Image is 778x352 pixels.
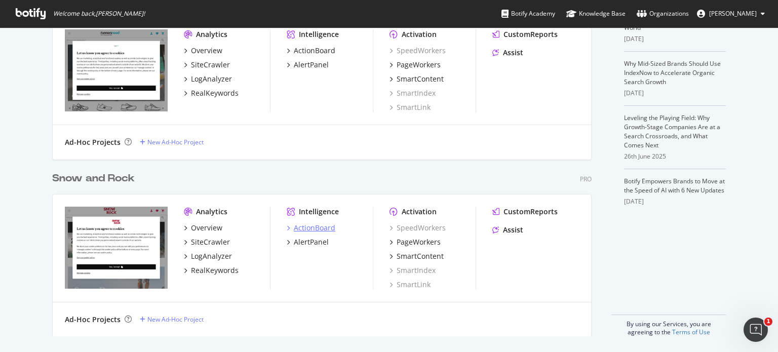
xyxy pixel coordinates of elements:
a: RealKeywords [184,88,239,98]
div: Activation [402,29,437,40]
div: SiteCrawler [191,237,230,247]
div: LogAnalyzer [191,251,232,261]
div: SmartContent [397,74,444,84]
div: Assist [503,48,523,58]
div: RealKeywords [191,265,239,276]
div: 26th June 2025 [624,152,726,161]
div: Knowledge Base [566,9,626,19]
a: Assist [492,48,523,58]
img: https://www.snowandrock.com/ [65,207,168,289]
a: SpeedWorkers [390,46,446,56]
a: Snow and Rock [52,171,139,186]
span: Rebecca Green [709,9,757,18]
a: Botify Empowers Brands to Move at the Speed of AI with 6 New Updates [624,177,725,194]
div: Analytics [196,207,227,217]
a: SpeedWorkers [390,223,446,233]
img: https://www.runnersneed.com/ [65,29,168,111]
a: Overview [184,46,222,56]
div: By using our Services, you are agreeing to the [611,315,726,336]
a: AI Is Your New Customer: How to Win the Visibility Battle in a ChatGPT World [624,5,726,32]
div: PageWorkers [397,60,441,70]
a: Why Mid-Sized Brands Should Use IndexNow to Accelerate Organic Search Growth [624,59,721,86]
a: SmartLink [390,280,431,290]
div: Overview [191,223,222,233]
div: Organizations [637,9,689,19]
a: AlertPanel [287,60,329,70]
iframe: Intercom live chat [744,318,768,342]
div: LogAnalyzer [191,74,232,84]
div: CustomReports [503,207,558,217]
div: [DATE] [624,197,726,206]
a: SmartIndex [390,88,436,98]
div: [DATE] [624,89,726,98]
a: SiteCrawler [184,237,230,247]
div: CustomReports [503,29,558,40]
a: ActionBoard [287,46,335,56]
a: Leveling the Playing Field: Why Growth-Stage Companies Are at a Search Crossroads, and What Comes... [624,113,720,149]
a: LogAnalyzer [184,251,232,261]
a: SmartIndex [390,265,436,276]
div: AlertPanel [294,237,329,247]
a: CustomReports [492,207,558,217]
div: New Ad-Hoc Project [147,138,204,146]
div: Activation [402,207,437,217]
a: New Ad-Hoc Project [140,315,204,324]
div: SiteCrawler [191,60,230,70]
a: RealKeywords [184,265,239,276]
a: SmartContent [390,251,444,261]
a: SmartContent [390,74,444,84]
a: AlertPanel [287,237,329,247]
div: Intelligence [299,207,339,217]
a: PageWorkers [390,237,441,247]
div: AlertPanel [294,60,329,70]
a: Assist [492,225,523,235]
span: 1 [764,318,772,326]
div: Assist [503,225,523,235]
div: ActionBoard [294,223,335,233]
a: SmartLink [390,102,431,112]
div: Overview [191,46,222,56]
div: Ad-Hoc Projects [65,315,121,325]
a: New Ad-Hoc Project [140,138,204,146]
div: Snow and Rock [52,171,135,186]
div: Analytics [196,29,227,40]
div: New Ad-Hoc Project [147,315,204,324]
div: [DATE] [624,34,726,44]
div: Intelligence [299,29,339,40]
div: RealKeywords [191,88,239,98]
a: PageWorkers [390,60,441,70]
div: Ad-Hoc Projects [65,137,121,147]
span: Welcome back, [PERSON_NAME] ! [53,10,145,18]
button: [PERSON_NAME] [689,6,773,22]
a: LogAnalyzer [184,74,232,84]
div: Botify Academy [501,9,555,19]
a: Terms of Use [672,328,710,336]
div: SmartContent [397,251,444,261]
div: Pro [580,175,592,183]
a: ActionBoard [287,223,335,233]
div: PageWorkers [397,237,441,247]
a: CustomReports [492,29,558,40]
a: SiteCrawler [184,60,230,70]
a: Overview [184,223,222,233]
div: ActionBoard [294,46,335,56]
